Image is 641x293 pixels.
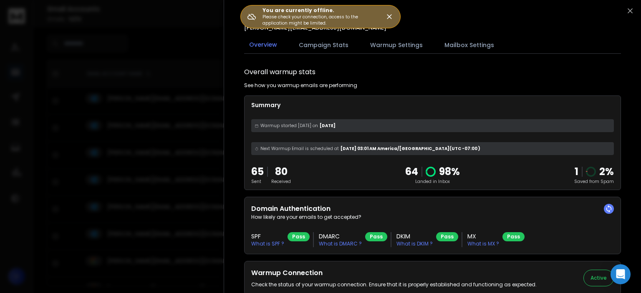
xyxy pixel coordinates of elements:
p: [PERSON_NAME][EMAIL_ADDRESS][DOMAIN_NAME] [244,23,386,32]
p: Landed in Inbox [405,178,460,185]
p: What is DMARC ? [319,240,362,247]
p: 65 [251,165,264,178]
div: Open Intercom Messenger [611,264,631,284]
div: [DATE] [251,119,614,132]
button: Overview [244,35,282,55]
span: Next Warmup Email is scheduled at [260,145,339,152]
p: Sent [251,178,264,185]
button: Campaign Stats [294,36,353,54]
strong: 1 [575,165,578,178]
h2: Warmup Connection [251,268,537,278]
div: Pass [436,232,458,241]
div: Pass [502,232,525,241]
h1: Overall warmup stats [244,67,315,77]
p: Summary [251,101,614,109]
h3: You are currently offline. [262,7,372,14]
button: Active [583,270,614,286]
p: 80 [271,165,291,178]
p: 98 % [439,165,460,178]
p: Please check your connection, access to the application might be limited. [262,14,372,26]
p: How likely are your emails to get accepted? [251,214,614,220]
p: Received [271,178,291,185]
p: Saved from Spam [574,178,614,185]
button: Warmup Settings [365,36,428,54]
div: [DATE] 03:01 AM America/[GEOGRAPHIC_DATA] (UTC -07:00 ) [251,142,614,155]
p: 64 [405,165,418,178]
p: See how you warmup emails are performing [244,82,357,89]
p: Check the status of your warmup connection. Ensure that it is properly established and functionin... [251,281,537,288]
h3: MX [467,232,499,240]
p: What is MX ? [467,240,499,247]
p: What is DKIM ? [396,240,433,247]
div: Pass [365,232,387,241]
h3: DKIM [396,232,433,240]
span: Warmup started [DATE] on [260,123,318,129]
h3: SPF [251,232,284,240]
h2: Domain Authentication [251,204,614,214]
div: Pass [288,232,310,241]
h3: DMARC [319,232,362,240]
button: Mailbox Settings [439,36,499,54]
p: 2 % [599,165,614,178]
p: What is SPF ? [251,240,284,247]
